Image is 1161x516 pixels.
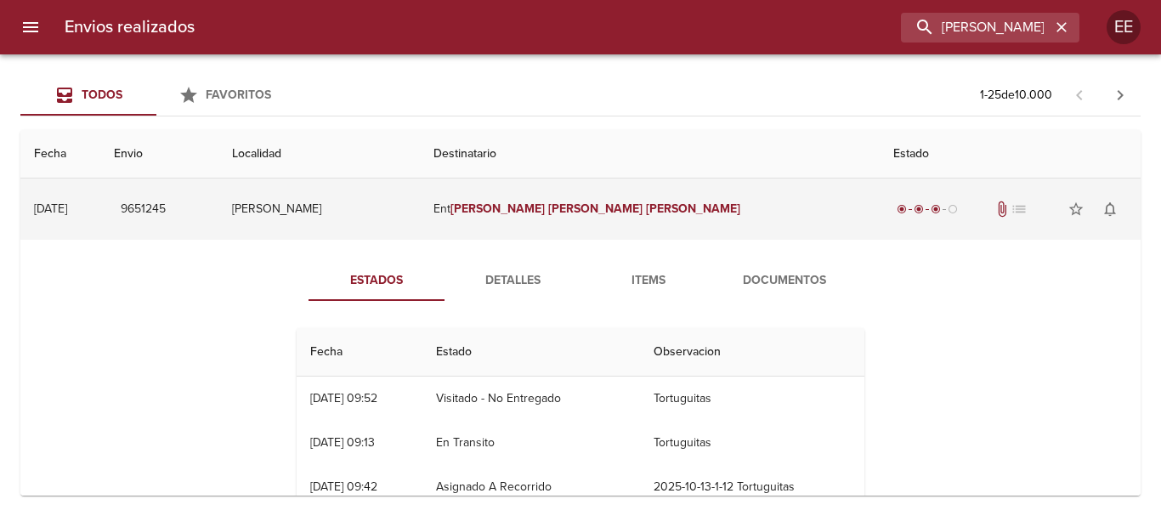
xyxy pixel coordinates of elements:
td: Visitado - No Entregado [422,377,640,421]
th: Destinatario [420,130,880,179]
div: EE [1107,10,1141,44]
span: Estados [319,270,434,292]
button: 9651245 [114,194,173,225]
span: radio_button_checked [931,204,941,214]
span: No tiene pedido asociado [1011,201,1028,218]
th: Estado [880,130,1141,179]
span: star_border [1068,201,1085,218]
div: En viaje [893,201,961,218]
div: Tabs Envios [20,75,292,116]
span: radio_button_checked [897,204,907,214]
em: [PERSON_NAME] [646,201,740,216]
button: menu [10,7,51,48]
div: [DATE] 09:42 [310,479,377,494]
div: Tabs detalle de guia [309,260,852,301]
th: Fecha [297,328,422,377]
span: 9651245 [121,199,166,220]
th: Observacion [640,328,864,377]
p: 1 - 25 de 10.000 [980,87,1052,104]
td: Asignado A Recorrido [422,465,640,509]
th: Estado [422,328,640,377]
em: [PERSON_NAME] [450,201,545,216]
div: [DATE] [34,201,67,216]
span: Tiene documentos adjuntos [994,201,1011,218]
div: [DATE] 09:13 [310,435,375,450]
button: Agregar a favoritos [1059,192,1093,226]
span: Detalles [455,270,570,292]
td: 2025-10-13-1-12 Tortuguitas [640,465,864,509]
em: [PERSON_NAME] [548,201,643,216]
span: Pagina siguiente [1100,75,1141,116]
h6: Envios realizados [65,14,195,41]
span: radio_button_unchecked [948,204,958,214]
input: buscar [901,13,1051,43]
td: Tortuguitas [640,421,864,465]
span: Pagina anterior [1059,86,1100,103]
span: radio_button_checked [914,204,924,214]
span: Favoritos [206,88,271,102]
th: Envio [100,130,218,179]
th: Fecha [20,130,100,179]
button: Activar notificaciones [1093,192,1127,226]
span: Documentos [727,270,842,292]
td: En Transito [422,421,640,465]
td: Tortuguitas [640,377,864,421]
th: Localidad [218,130,421,179]
div: [DATE] 09:52 [310,391,377,405]
div: Abrir información de usuario [1107,10,1141,44]
span: notifications_none [1102,201,1119,218]
span: Items [591,270,706,292]
td: [PERSON_NAME] [218,179,421,240]
span: Todos [82,88,122,102]
td: Ent [420,179,880,240]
